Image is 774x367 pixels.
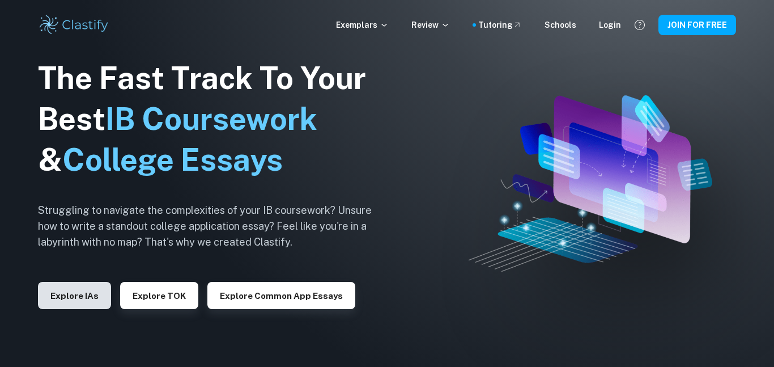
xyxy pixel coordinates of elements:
button: Explore IAs [38,282,111,309]
button: JOIN FOR FREE [658,15,736,35]
p: Exemplars [336,19,389,31]
span: College Essays [62,142,283,178]
a: Explore Common App essays [207,290,355,301]
a: Explore TOK [120,290,198,301]
span: IB Coursework [105,101,317,137]
img: Clastify hero [469,95,712,272]
button: Help and Feedback [630,15,649,35]
p: Review [411,19,450,31]
h1: The Fast Track To Your Best & [38,58,389,180]
h6: Struggling to navigate the complexities of your IB coursework? Unsure how to write a standout col... [38,203,389,250]
a: Schools [545,19,576,31]
button: Explore TOK [120,282,198,309]
button: Explore Common App essays [207,282,355,309]
a: Tutoring [478,19,522,31]
a: Explore IAs [38,290,111,301]
a: Login [599,19,621,31]
img: Clastify logo [38,14,110,36]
